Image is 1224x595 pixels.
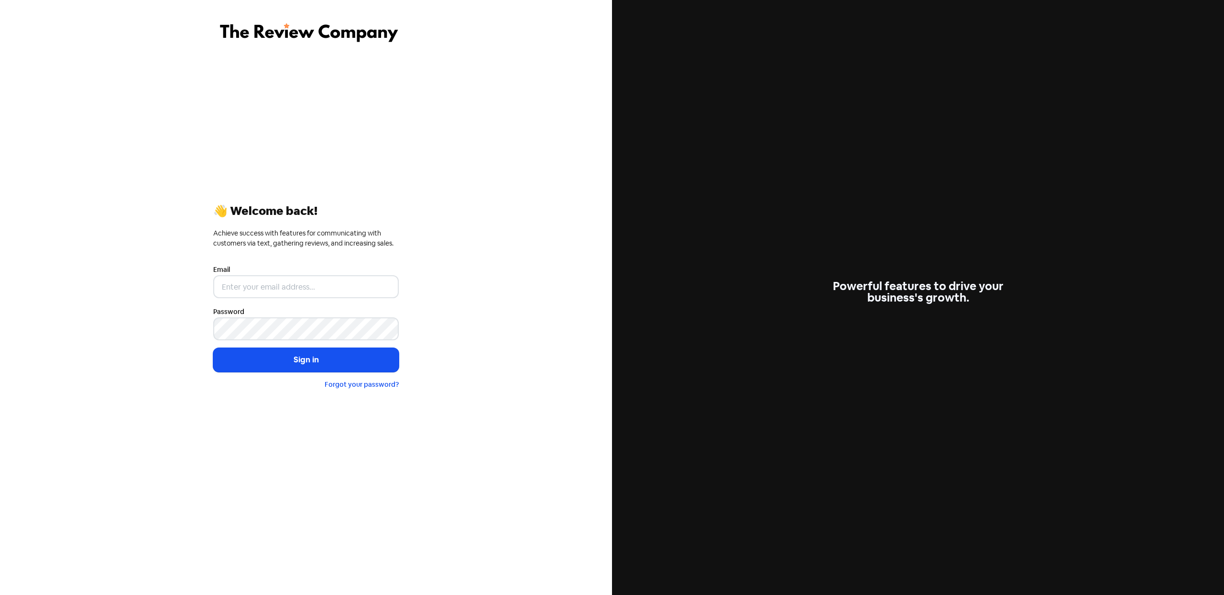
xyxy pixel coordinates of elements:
div: Achieve success with features for communicating with customers via text, gathering reviews, and i... [213,228,399,248]
label: Email [213,265,230,275]
a: Forgot your password? [325,380,399,389]
div: Powerful features to drive your business's growth. [825,281,1011,303]
button: Sign in [213,348,399,372]
input: Enter your email address... [213,275,399,298]
div: 👋 Welcome back! [213,205,399,217]
label: Password [213,307,244,317]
